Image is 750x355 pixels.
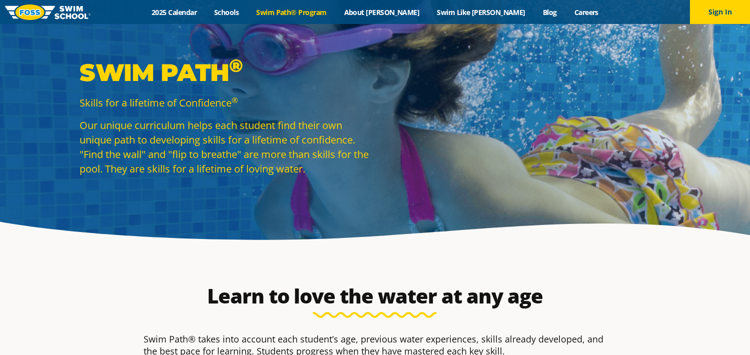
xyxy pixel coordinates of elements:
img: FOSS Swim School Logo [5,4,91,20]
a: Swim Path® Program [248,7,335,17]
a: Schools [206,7,248,17]
a: Swim Like [PERSON_NAME] [428,7,534,17]
p: Skills for a lifetime of Confidence [80,95,370,110]
a: About [PERSON_NAME] [335,7,428,17]
p: Swim Path [80,57,370,87]
h2: Learn to love the water at any age [139,284,611,308]
p: Our unique curriculum helps each student find their own unique path to developing skills for a li... [80,118,370,176]
a: 2025 Calendar [143,7,206,17]
a: Careers [565,7,607,17]
sup: ® [232,95,238,105]
a: Blog [534,7,565,17]
sup: ® [229,54,243,76]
